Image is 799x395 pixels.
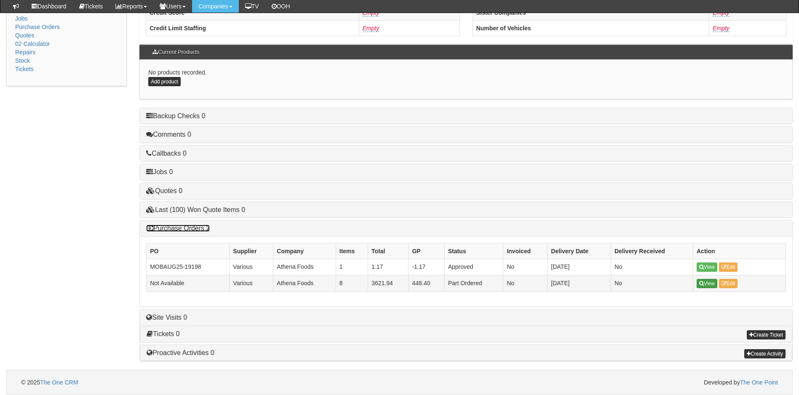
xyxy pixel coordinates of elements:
a: Callbacks 0 [146,150,187,157]
td: Not Available [147,276,230,292]
a: Empty [363,25,379,32]
span: © 2025 [21,379,78,386]
th: Delivery Received [611,243,693,259]
a: Quotes 0 [146,187,182,194]
th: Action [693,243,786,259]
td: No [503,259,548,275]
a: Comments 0 [146,131,191,138]
a: Add product [148,77,181,86]
a: Last (100) Won Quote Items 0 [146,206,245,213]
th: Company [273,243,336,259]
th: Number of Vehicles [473,20,709,36]
th: PO [147,243,230,259]
a: The One CRM [40,379,78,386]
td: Part Ordered [444,276,503,292]
a: Empty [713,25,730,32]
td: Various [230,259,273,275]
th: Supplier [230,243,273,259]
a: View [697,262,717,272]
a: Empty [713,9,730,16]
a: Purchase Orders [15,24,60,30]
td: [DATE] [548,259,611,275]
h3: Current Products [148,45,203,59]
td: Athena Foods [273,259,336,275]
a: Purchase Orders 2 [146,225,210,232]
th: Delivery Date [548,243,611,259]
span: Developed by [704,378,778,387]
a: Jobs 0 [146,168,173,175]
a: Quotes [15,32,34,39]
td: 3621.94 [368,276,409,292]
th: GP [409,243,444,259]
td: [DATE] [548,276,611,292]
a: View [697,279,717,288]
th: Items [336,243,368,259]
th: Status [444,243,503,259]
td: Athena Foods [273,276,336,292]
a: Empty [363,9,379,16]
th: Invoiced [503,243,548,259]
td: MOBAUG25-19198 [147,259,230,275]
a: Create Activity [744,349,786,358]
div: No products recorded. [139,60,793,99]
a: Backup Checks 0 [146,112,206,119]
a: Edit [719,262,738,272]
td: Approved [444,259,503,275]
a: Tickets 0 [147,330,179,337]
a: 02 Calculator [15,40,50,47]
td: 1.17 [368,259,409,275]
a: Repairs [15,49,35,56]
td: 8 [336,276,368,292]
td: No [503,276,548,292]
th: Total [368,243,409,259]
td: No [611,276,693,292]
a: The One Point [740,379,778,386]
a: Tickets [15,66,34,72]
td: 448.40 [409,276,444,292]
td: Various [230,276,273,292]
a: Stock [15,57,30,64]
td: No [611,259,693,275]
td: 1 [336,259,368,275]
a: Create Ticket [747,330,786,339]
th: Credit Limit Staffing [146,20,359,36]
td: -1.17 [409,259,444,275]
a: Edit [719,279,738,288]
a: Site Visits 0 [146,314,187,321]
a: Mobiles [15,7,35,13]
a: Jobs [15,15,28,22]
a: Proactive Activities 0 [147,349,214,356]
